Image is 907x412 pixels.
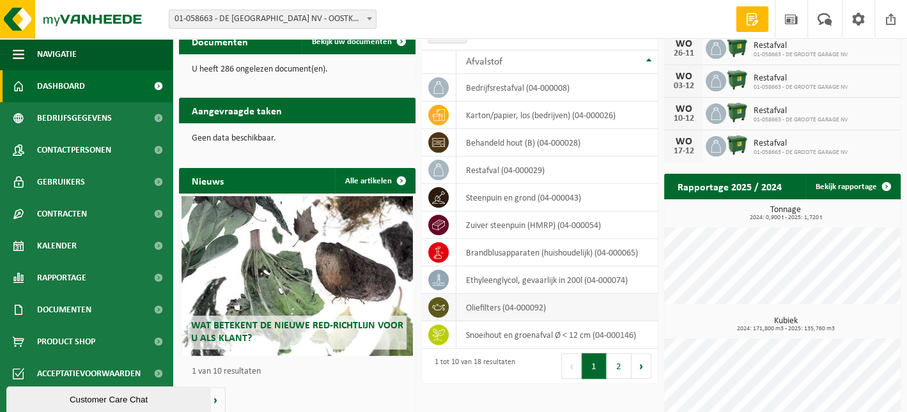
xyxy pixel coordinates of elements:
span: Kalender [37,230,77,262]
div: 26-11 [671,49,696,58]
span: Rapportage [37,262,86,294]
span: Restafval [753,106,848,116]
span: 01-058663 - DE GROOTE GARAGE NV [753,116,848,124]
span: 01-058663 - DE GROOTE GARAGE NV - OOSTKAMP [169,10,376,29]
div: WO [671,39,696,49]
h3: Tonnage [671,206,901,221]
td: steenpuin en grond (04-000043) [456,184,658,211]
span: Restafval [753,73,848,84]
p: Geen data beschikbaar. [192,134,403,143]
td: snoeihout en groenafval Ø < 12 cm (04-000146) [456,321,658,349]
span: Restafval [753,139,848,149]
td: bedrijfsrestafval (04-000008) [456,74,658,102]
button: 1 [582,353,607,379]
a: Alle artikelen [335,168,414,194]
p: 1 van 10 resultaten [192,367,409,376]
button: Next [632,353,651,379]
td: oliefilters (04-000092) [456,294,658,321]
td: brandblusapparaten (huishoudelijk) (04-000065) [456,239,658,266]
span: Acceptatievoorwaarden [37,358,141,390]
iframe: chat widget [6,384,213,412]
div: WO [671,72,696,82]
img: WB-1100-HPE-GN-01 [726,69,748,91]
span: 2024: 0,900 t - 2025: 1,720 t [671,215,901,221]
p: U heeft 286 ongelezen document(en). [192,65,403,74]
span: Dashboard [37,70,85,102]
span: Bedrijfsgegevens [37,102,112,134]
span: Product Shop [37,326,95,358]
a: Bekijk uw documenten [302,29,414,54]
button: 2 [607,353,632,379]
span: Navigatie [37,38,77,70]
img: WB-1100-HPE-GN-01 [726,134,748,156]
span: Afvalstof [466,57,502,67]
span: Documenten [37,294,91,326]
span: 2024: 171,800 m3 - 2025: 135,760 m3 [671,326,901,332]
span: 01-058663 - DE GROOTE GARAGE NV [753,51,848,59]
div: WO [671,104,696,114]
div: WO [671,137,696,147]
img: WB-1100-HPE-GN-01 [726,36,748,58]
h2: Documenten [179,29,261,54]
td: karton/papier, los (bedrijven) (04-000026) [456,102,658,129]
span: Wat betekent de nieuwe RED-richtlijn voor u als klant? [191,321,403,343]
td: ethyleenglycol, gevaarlijk in 200l (04-000074) [456,266,658,294]
div: 10-12 [671,114,696,123]
a: Wat betekent de nieuwe RED-richtlijn voor u als klant? [182,196,413,356]
td: zuiver steenpuin (HMRP) (04-000054) [456,211,658,239]
span: 01-058663 - DE GROOTE GARAGE NV [753,84,848,91]
span: 01-058663 - DE GROOTE GARAGE NV - OOSTKAMP [169,10,376,28]
img: WB-1100-HPE-GN-01 [726,102,748,123]
span: 01-058663 - DE GROOTE GARAGE NV [753,149,848,156]
h3: Kubiek [671,317,901,332]
button: Previous [561,353,582,379]
div: 03-12 [671,82,696,91]
a: Bekijk rapportage [805,174,899,199]
span: Restafval [753,41,848,51]
span: Gebruikers [37,166,85,198]
h2: Rapportage 2025 / 2024 [664,174,794,199]
h2: Nieuws [179,168,236,193]
h2: Aangevraagde taken [179,98,295,123]
td: restafval (04-000029) [456,156,658,184]
td: behandeld hout (B) (04-000028) [456,129,658,156]
span: Bekijk uw documenten [312,38,392,46]
div: 1 tot 10 van 18 resultaten [428,352,515,380]
span: Contracten [37,198,87,230]
div: 17-12 [671,147,696,156]
span: Contactpersonen [37,134,111,166]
